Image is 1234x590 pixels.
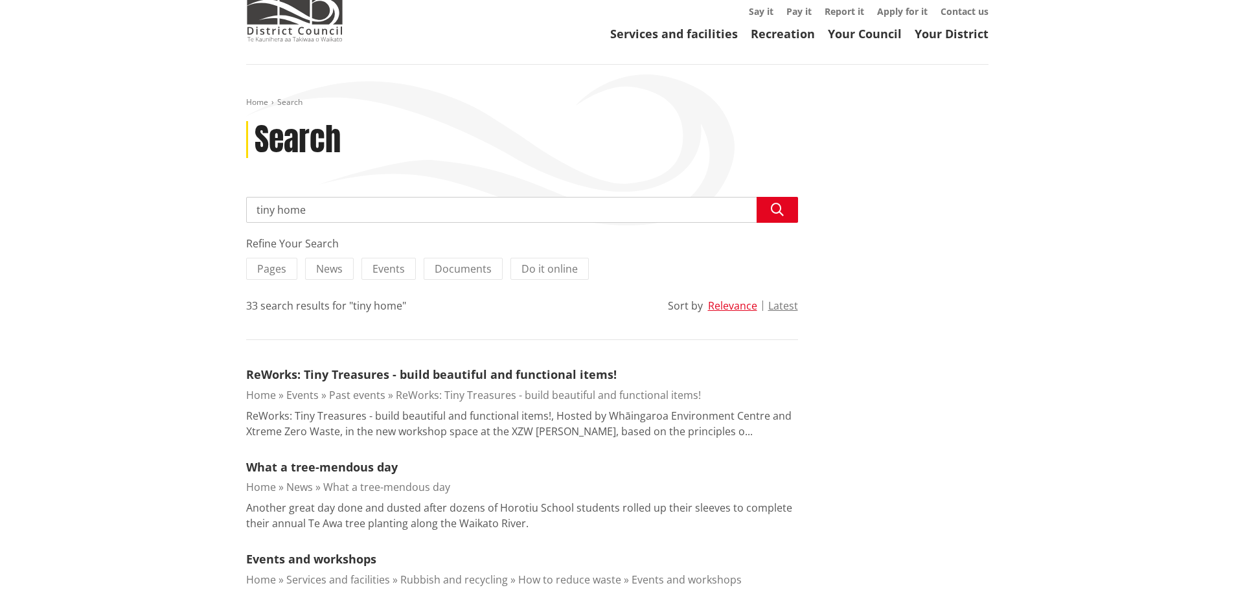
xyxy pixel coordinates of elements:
[749,5,773,17] a: Say it
[246,367,617,382] a: ReWorks: Tiny Treasures - build beautiful and functional items!
[246,573,276,587] a: Home
[329,388,385,402] a: Past events
[825,5,864,17] a: Report it
[286,573,390,587] a: Services and facilities
[941,5,988,17] a: Contact us
[372,262,405,276] span: Events
[246,197,798,223] input: Search input
[768,300,798,312] button: Latest
[400,573,508,587] a: Rubbish and recycling
[828,26,902,41] a: Your Council
[323,480,450,494] a: What a tree-mendous day
[246,551,376,567] a: Events and workshops
[786,5,812,17] a: Pay it
[286,388,319,402] a: Events
[751,26,815,41] a: Recreation
[246,459,398,475] a: What a tree-mendous day
[316,262,343,276] span: News
[246,388,276,402] a: Home
[255,121,341,159] h1: Search
[246,500,798,531] p: Another great day done and dusted after dozens of Horotiu School students rolled up their sleeves...
[277,96,303,108] span: Search
[1174,536,1221,582] iframe: Messenger Launcher
[246,96,268,108] a: Home
[521,262,578,276] span: Do it online
[246,298,406,313] div: 33 search results for "tiny home"
[257,262,286,276] span: Pages
[286,480,313,494] a: News
[610,26,738,41] a: Services and facilities
[246,236,798,251] div: Refine Your Search
[877,5,928,17] a: Apply for it
[246,480,276,494] a: Home
[708,300,757,312] button: Relevance
[915,26,988,41] a: Your District
[396,388,701,402] a: ReWorks: Tiny Treasures - build beautiful and functional items!
[246,97,988,108] nav: breadcrumb
[246,408,798,439] p: ReWorks: Tiny Treasures - build beautiful and functional items!, Hosted by Whāingaroa Environment...
[518,573,621,587] a: How to reduce waste
[668,298,703,313] div: Sort by
[632,573,742,587] a: Events and workshops
[435,262,492,276] span: Documents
